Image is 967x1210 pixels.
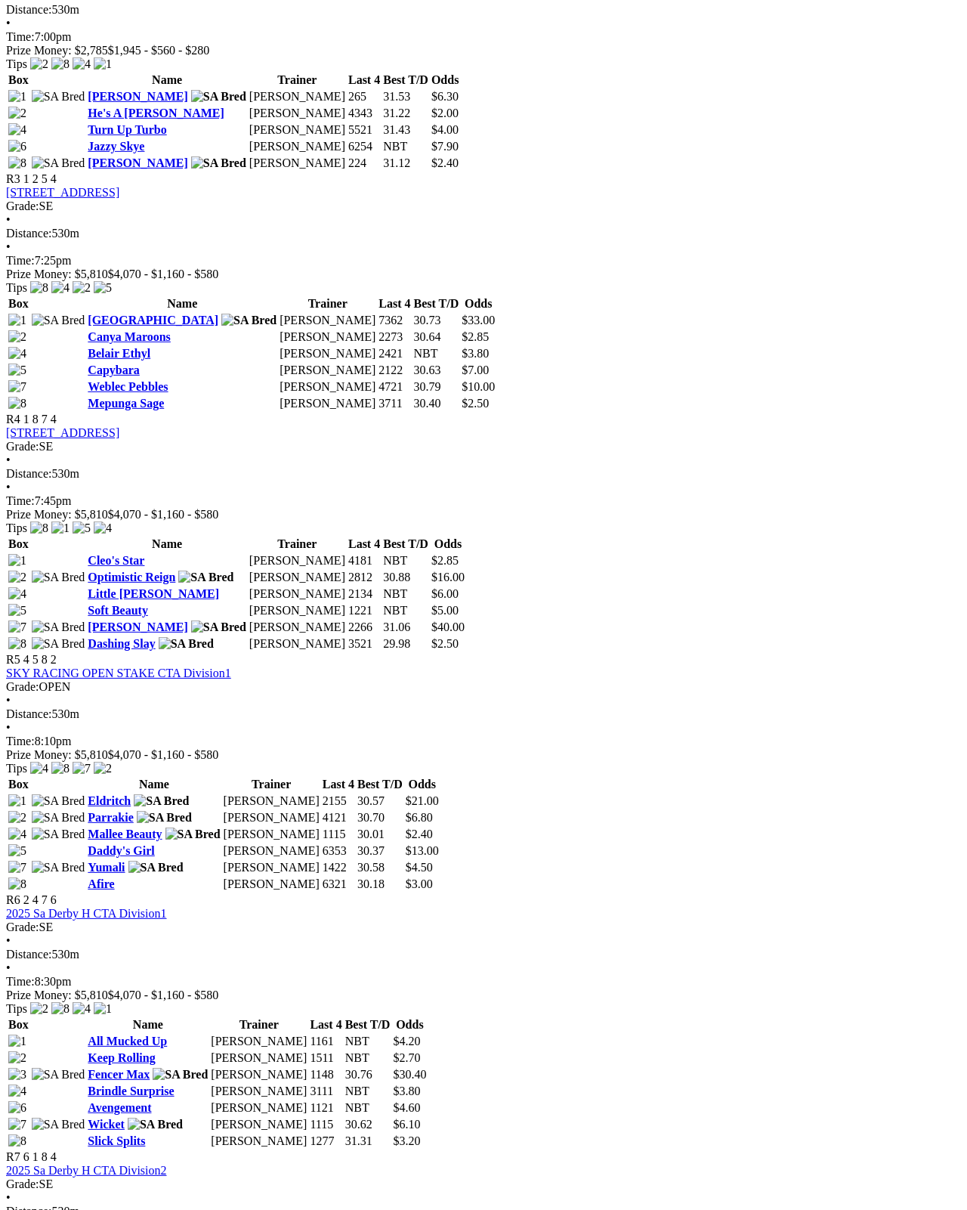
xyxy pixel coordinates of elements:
span: • [6,453,11,466]
img: 2 [8,571,26,584]
img: SA Bred [32,314,85,327]
td: [PERSON_NAME] [279,313,376,328]
th: Odds [392,1017,427,1032]
td: [PERSON_NAME] [223,843,320,859]
div: Prize Money: $2,785 [6,44,961,57]
span: $33.00 [462,314,495,326]
span: 1 2 5 4 [23,172,57,185]
td: 265 [348,89,381,104]
span: 2 4 7 6 [23,893,57,906]
span: $2.70 [393,1051,420,1064]
td: 2266 [348,620,381,635]
span: R3 [6,172,20,185]
th: Trainer [223,777,320,792]
span: $21.00 [406,794,439,807]
img: 1 [94,1002,112,1016]
a: Avengement [88,1101,151,1114]
td: [PERSON_NAME] [249,636,346,651]
td: 30.79 [413,379,460,395]
td: 2273 [378,330,411,345]
td: 2122 [378,363,411,378]
img: 6 [8,140,26,153]
span: Tips [6,1002,27,1015]
a: Keep Rolling [88,1051,155,1064]
div: 530m [6,227,961,240]
div: OPEN [6,680,961,694]
span: Time: [6,975,35,988]
img: 2 [8,330,26,344]
span: $2.50 [462,397,489,410]
td: 7362 [378,313,411,328]
td: 1511 [309,1051,342,1066]
img: 5 [73,521,91,535]
a: Canya Maroons [88,330,171,343]
td: [PERSON_NAME] [249,620,346,635]
img: 4 [8,123,26,137]
a: 2025 Sa Derby H CTA Division2 [6,1164,167,1177]
td: [PERSON_NAME] [249,89,346,104]
span: Distance: [6,227,51,240]
td: NBT [413,346,460,361]
td: 30.64 [413,330,460,345]
th: Last 4 [322,777,355,792]
span: 4 5 8 2 [23,653,57,666]
td: NBT [344,1034,391,1049]
div: 7:45pm [6,494,961,508]
span: Box [8,1018,29,1031]
a: Jazzy Skye [88,140,144,153]
td: 3711 [378,396,411,411]
td: 3521 [348,636,381,651]
td: 2421 [378,346,411,361]
th: Best T/D [382,73,429,88]
img: 8 [30,521,48,535]
a: Mallee Beauty [88,828,162,840]
td: [PERSON_NAME] [249,122,346,138]
div: 530m [6,467,961,481]
img: SA Bred [32,1068,85,1082]
td: [PERSON_NAME] [279,363,376,378]
img: SA Bred [137,811,192,825]
span: Box [8,73,29,86]
img: SA Bred [178,571,233,584]
img: 7 [73,762,91,775]
td: 30.63 [413,363,460,378]
td: [PERSON_NAME] [249,106,346,121]
a: Cleo's Star [88,554,144,567]
td: 2134 [348,586,381,602]
img: 7 [8,380,26,394]
td: [PERSON_NAME] [223,877,320,892]
img: 8 [30,281,48,295]
img: 2 [30,57,48,71]
td: [PERSON_NAME] [249,603,346,618]
td: [PERSON_NAME] [249,553,346,568]
td: 4721 [378,379,411,395]
img: 7 [8,861,26,874]
span: Tips [6,57,27,70]
td: 2155 [322,794,355,809]
img: 4 [73,57,91,71]
td: 1422 [322,860,355,875]
span: $2.00 [431,107,459,119]
span: $3.80 [462,347,489,360]
span: Grade: [6,921,39,933]
img: 2 [8,107,26,120]
td: 30.88 [382,570,429,585]
a: Parrakie [88,811,133,824]
span: $16.00 [431,571,465,583]
img: 4 [8,828,26,841]
img: SA Bred [32,637,85,651]
td: 6321 [322,877,355,892]
img: 8 [8,637,26,651]
span: Distance: [6,707,51,720]
img: SA Bred [159,637,214,651]
img: 5 [8,364,26,377]
span: Tips [6,281,27,294]
div: 7:25pm [6,254,961,268]
th: Trainer [279,296,376,311]
span: R5 [6,653,20,666]
th: Best T/D [382,537,429,552]
div: Prize Money: $5,810 [6,748,961,762]
th: Name [87,1017,209,1032]
td: NBT [382,586,429,602]
div: 530m [6,3,961,17]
